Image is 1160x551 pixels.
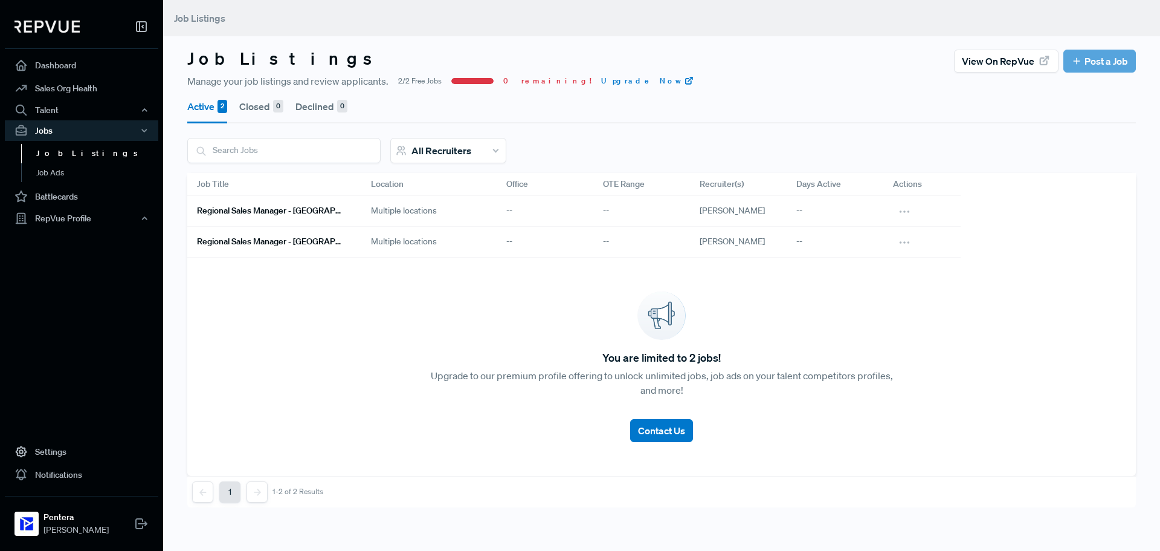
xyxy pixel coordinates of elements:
[893,178,922,191] span: Actions
[219,481,240,503] button: 1
[217,100,227,113] div: 2
[21,163,175,183] a: Job Ads
[5,54,158,77] a: Dashboard
[630,419,693,442] button: Contact Us
[5,120,158,141] button: Jobs
[188,139,380,162] input: Search Jobs
[187,48,383,69] h3: Job Listings
[593,227,690,258] div: --
[187,90,227,123] button: Active 2
[503,76,591,86] span: 0 remaining!
[272,487,323,496] div: 1-2 of 2 Results
[21,144,175,163] a: Job Listings
[192,481,323,503] nav: pagination
[638,425,685,437] span: Contact Us
[411,145,471,157] span: All Recruiters
[192,481,213,503] button: Previous
[5,208,158,229] button: RepVue Profile
[5,496,158,541] a: PenteraPentera[PERSON_NAME]
[497,196,593,227] div: --
[5,100,158,120] button: Talent
[962,54,1034,68] span: View on RepVue
[954,50,1058,73] button: View on RepVue
[796,178,841,191] span: Days Active
[174,12,225,24] span: Job Listings
[197,178,229,191] span: Job Title
[787,227,883,258] div: --
[787,196,883,227] div: --
[197,201,342,221] a: Regional Sales Manager - [GEOGRAPHIC_DATA] area
[425,368,899,397] p: Upgrade to our premium profile offering to unlock unlimited jobs, job ads on your talent competit...
[187,74,388,88] span: Manage your job listings and review applicants.
[239,90,283,123] button: Closed 0
[700,178,744,191] span: Recruiter(s)
[197,236,342,247] h6: Regional Sales Manager - [GEOGRAPHIC_DATA]
[43,511,109,524] strong: Pentera
[17,514,36,533] img: Pentera
[197,206,342,216] h6: Regional Sales Manager - [GEOGRAPHIC_DATA] area
[506,178,528,191] span: Office
[295,90,347,123] button: Declined 0
[398,76,442,86] span: 2/2 Free Jobs
[337,100,347,113] div: 0
[371,178,404,191] span: Location
[273,100,283,113] div: 0
[5,463,158,486] a: Notifications
[593,196,690,227] div: --
[5,440,158,463] a: Settings
[602,350,721,366] span: You are limited to 2 jobs!
[5,77,158,100] a: Sales Org Health
[497,227,593,258] div: --
[5,185,158,208] a: Battlecards
[630,409,693,442] a: Contact Us
[700,236,765,247] span: [PERSON_NAME]
[246,481,268,503] button: Next
[361,196,497,227] div: Multiple locations
[700,205,765,216] span: [PERSON_NAME]
[603,178,645,191] span: OTE Range
[637,292,686,340] img: announcement
[361,227,497,258] div: Multiple locations
[601,76,694,86] a: Upgrade Now
[14,21,80,33] img: RepVue
[197,232,342,252] a: Regional Sales Manager - [GEOGRAPHIC_DATA]
[43,524,109,536] span: [PERSON_NAME]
